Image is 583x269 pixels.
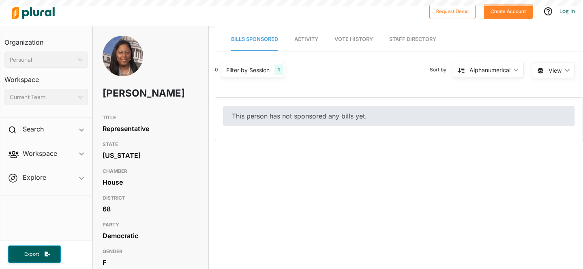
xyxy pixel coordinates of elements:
[103,230,199,242] div: Democratic
[215,66,218,73] div: 0
[484,6,533,15] a: Create Account
[389,28,436,51] a: Staff Directory
[274,65,283,75] div: 1
[103,166,199,176] h3: CHAMBER
[10,56,75,64] div: Personal
[23,125,44,133] h2: Search
[484,4,533,19] button: Create Account
[469,66,510,74] div: Alphanumerical
[103,36,143,90] img: Headshot of Zakiya Summers
[103,176,199,188] div: House
[4,30,88,48] h3: Organization
[294,36,318,42] span: Activity
[226,66,270,74] div: Filter by Session
[559,7,575,15] a: Log In
[103,140,199,149] h3: STATE
[429,4,476,19] button: Request Demo
[10,93,75,101] div: Current Team
[334,36,373,42] span: Vote History
[103,123,199,135] div: Representative
[103,81,161,105] h1: [PERSON_NAME]
[103,220,199,230] h3: PARTY
[231,28,278,51] a: Bills Sponsored
[294,28,318,51] a: Activity
[334,28,373,51] a: Vote History
[8,245,61,263] button: Export
[231,36,278,42] span: Bills Sponsored
[103,149,199,161] div: [US_STATE]
[103,256,199,269] div: F
[19,251,45,258] span: Export
[103,247,199,256] h3: GENDER
[430,66,453,73] span: Sort by
[4,68,88,86] h3: Workspace
[103,193,199,203] h3: DISTRICT
[549,66,562,75] span: View
[429,6,476,15] a: Request Demo
[103,203,199,215] div: 68
[223,106,574,126] div: This person has not sponsored any bills yet.
[103,113,199,123] h3: TITLE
